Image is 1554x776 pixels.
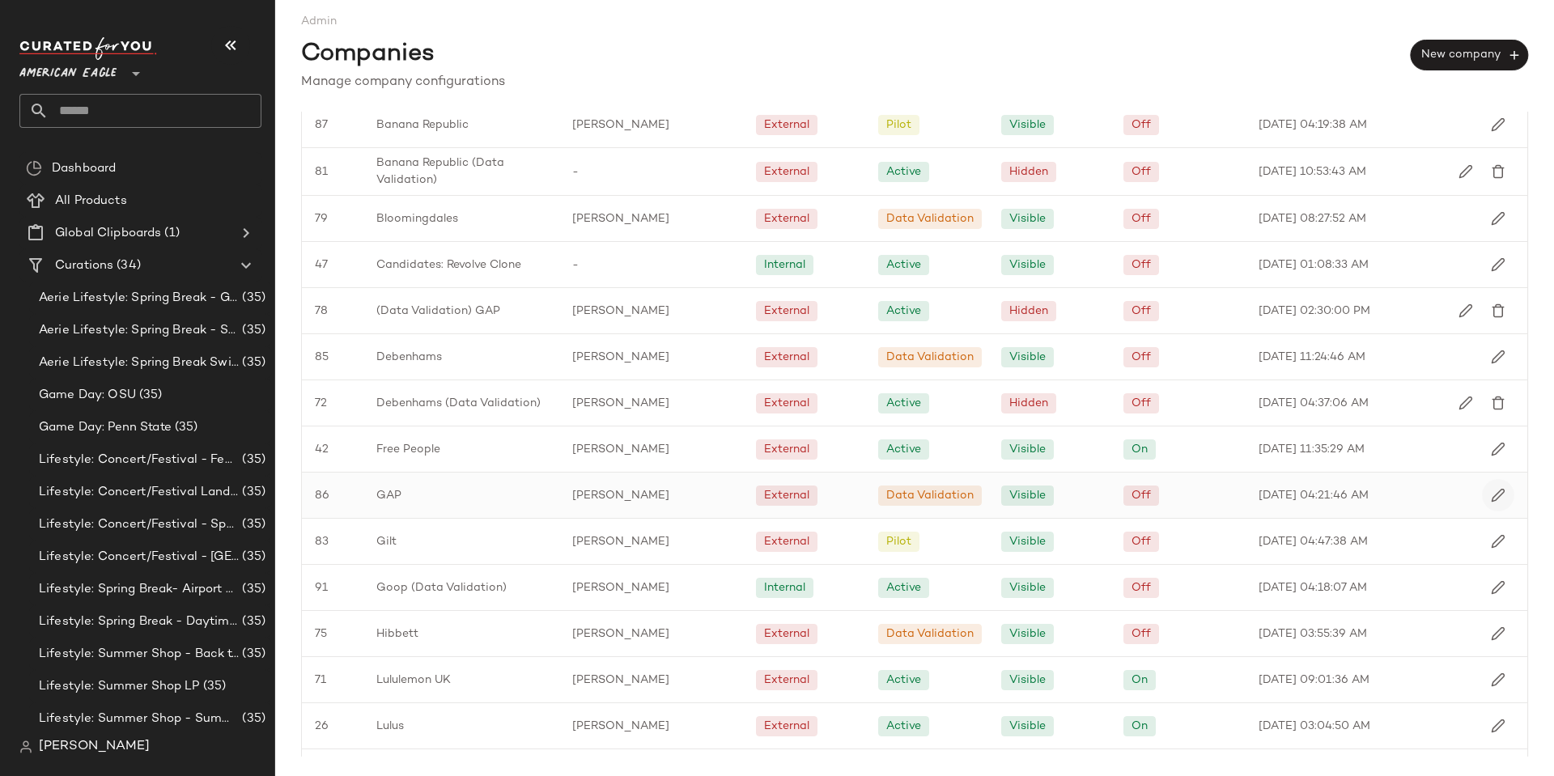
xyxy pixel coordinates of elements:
[315,257,328,274] span: 47
[1491,257,1505,272] img: svg%3e
[1259,210,1366,227] span: [DATE] 08:27:52 AM
[55,224,161,243] span: Global Clipboards
[376,579,507,596] span: Goop (Data Validation)
[1491,442,1505,456] img: svg%3e
[1132,303,1151,320] div: Off
[1132,349,1151,366] div: Off
[315,579,328,596] span: 91
[376,257,521,274] span: Candidates: Revolve Clone
[1009,349,1046,366] div: Visible
[39,321,239,340] span: Aerie Lifestyle: Spring Break - Sporty
[376,395,541,412] span: Debenhams (Data Validation)
[1491,396,1505,410] img: svg%3e
[39,354,239,372] span: Aerie Lifestyle: Spring Break Swimsuits Landing Page
[1458,164,1473,179] img: svg%3e
[1009,210,1046,227] div: Visible
[764,117,809,134] div: External
[886,117,911,134] div: Pilot
[1491,719,1505,733] img: svg%3e
[315,672,326,689] span: 71
[572,210,669,227] span: [PERSON_NAME]
[764,210,809,227] div: External
[161,224,179,243] span: (1)
[1132,487,1151,504] div: Off
[1132,718,1148,735] div: On
[886,210,974,227] div: Data Validation
[1132,533,1151,550] div: Off
[39,548,239,566] span: Lifestyle: Concert/Festival - [GEOGRAPHIC_DATA]
[301,36,435,73] span: Companies
[886,303,921,320] div: Active
[239,645,265,664] span: (35)
[764,718,809,735] div: External
[1491,164,1505,179] img: svg%3e
[39,451,239,469] span: Lifestyle: Concert/Festival - Femme
[39,386,136,405] span: Game Day: OSU
[1491,350,1505,364] img: svg%3e
[1009,303,1048,320] div: Hidden
[55,257,113,275] span: Curations
[1259,163,1366,180] span: [DATE] 10:53:43 AM
[239,483,265,502] span: (35)
[376,625,418,642] span: Hibbett
[315,533,329,550] span: 83
[886,672,921,689] div: Active
[764,395,809,412] div: External
[19,55,117,84] span: American Eagle
[1009,625,1046,642] div: Visible
[39,515,239,534] span: Lifestyle: Concert/Festival - Sporty
[315,349,329,366] span: 85
[376,155,546,189] span: Banana Republic (Data Validation)
[764,533,809,550] div: External
[1132,257,1151,274] div: Off
[19,740,32,753] img: svg%3e
[886,487,974,504] div: Data Validation
[1259,625,1367,642] span: [DATE] 03:55:39 AM
[376,533,397,550] span: Gilt
[301,73,1528,92] div: Manage company configurations
[572,487,669,504] span: [PERSON_NAME]
[1259,672,1369,689] span: [DATE] 09:01:36 AM
[315,487,329,504] span: 86
[886,163,921,180] div: Active
[1132,625,1151,642] div: Off
[315,303,328,320] span: 78
[239,580,265,599] span: (35)
[1491,626,1505,641] img: svg%3e
[239,613,265,631] span: (35)
[376,441,440,458] span: Free People
[886,533,911,550] div: Pilot
[1259,441,1365,458] span: [DATE] 11:35:29 AM
[1411,40,1528,70] button: New company
[1132,441,1148,458] div: On
[376,210,458,227] span: Bloomingdales
[1491,303,1505,318] img: svg%3e
[1491,211,1505,226] img: svg%3e
[572,395,669,412] span: [PERSON_NAME]
[1259,579,1367,596] span: [DATE] 04:18:07 AM
[200,677,227,696] span: (35)
[886,395,921,412] div: Active
[1259,349,1365,366] span: [DATE] 11:24:46 AM
[315,625,327,642] span: 75
[764,441,809,458] div: External
[764,303,809,320] div: External
[1132,579,1151,596] div: Off
[572,117,669,134] span: [PERSON_NAME]
[376,117,469,134] span: Banana Republic
[39,289,239,307] span: Aerie Lifestyle: Spring Break - Girly/Femme
[376,718,404,735] span: Lulus
[572,718,669,735] span: [PERSON_NAME]
[1491,580,1505,595] img: svg%3e
[764,163,809,180] div: External
[572,349,669,366] span: [PERSON_NAME]
[764,257,805,274] div: Internal
[1259,533,1368,550] span: [DATE] 04:47:38 AM
[1259,395,1369,412] span: [DATE] 04:37:06 AM
[886,579,921,596] div: Active
[1458,303,1473,318] img: svg%3e
[886,349,974,366] div: Data Validation
[764,579,805,596] div: Internal
[1491,672,1505,687] img: svg%3e
[39,418,172,437] span: Game Day: Penn State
